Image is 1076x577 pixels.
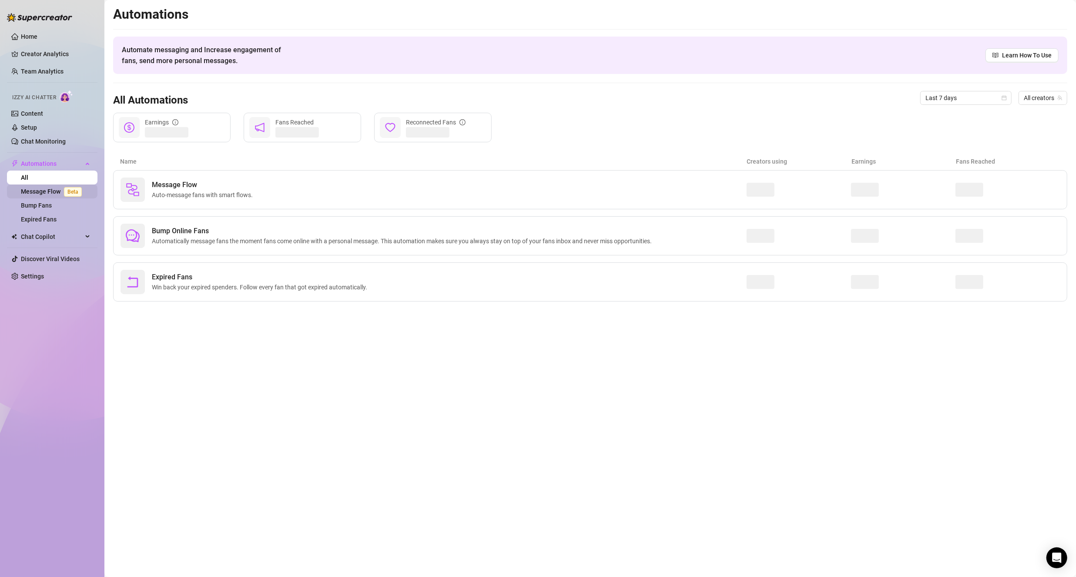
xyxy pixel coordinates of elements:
[1024,91,1062,104] span: All creators
[1002,95,1007,101] span: calendar
[851,157,956,166] article: Earnings
[21,124,37,131] a: Setup
[7,13,72,22] img: logo-BBDzfeDw.svg
[124,122,134,133] span: dollar
[152,190,256,200] span: Auto-message fans with smart flows.
[152,272,371,282] span: Expired Fans
[11,160,18,167] span: thunderbolt
[21,68,64,75] a: Team Analytics
[956,157,1060,166] article: Fans Reached
[21,216,57,223] a: Expired Fans
[985,48,1059,62] a: Learn How To Use
[385,122,396,133] span: heart
[152,226,655,236] span: Bump Online Fans
[21,273,44,280] a: Settings
[459,119,466,125] span: info-circle
[21,255,80,262] a: Discover Viral Videos
[152,282,371,292] span: Win back your expired spenders. Follow every fan that got expired automatically.
[21,230,83,244] span: Chat Copilot
[21,202,52,209] a: Bump Fans
[152,180,256,190] span: Message Flow
[21,188,85,195] a: Message FlowBeta
[113,94,188,107] h3: All Automations
[1002,50,1052,60] span: Learn How To Use
[126,275,140,289] span: rollback
[113,6,1067,23] h2: Automations
[21,33,37,40] a: Home
[21,47,91,61] a: Creator Analytics
[152,236,655,246] span: Automatically message fans the moment fans come online with a personal message. This automation m...
[60,90,73,103] img: AI Chatter
[126,183,140,197] img: svg%3e
[21,174,28,181] a: All
[172,119,178,125] span: info-circle
[120,157,747,166] article: Name
[122,44,289,66] span: Automate messaging and Increase engagement of fans, send more personal messages.
[126,229,140,243] span: comment
[21,110,43,117] a: Content
[1046,547,1067,568] div: Open Intercom Messenger
[275,119,314,126] span: Fans Reached
[64,187,82,197] span: Beta
[12,94,56,102] span: Izzy AI Chatter
[925,91,1006,104] span: Last 7 days
[1057,95,1063,101] span: team
[11,234,17,240] img: Chat Copilot
[21,157,83,171] span: Automations
[747,157,851,166] article: Creators using
[992,52,999,58] span: read
[21,138,66,145] a: Chat Monitoring
[406,117,466,127] div: Reconnected Fans
[145,117,178,127] div: Earnings
[255,122,265,133] span: notification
